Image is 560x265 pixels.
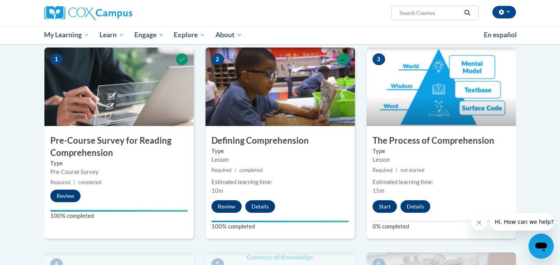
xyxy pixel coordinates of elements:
[245,200,275,213] button: Details
[400,167,424,173] span: not started
[396,167,397,173] span: |
[211,155,349,164] div: Lesson
[44,6,194,20] a: Cox Campus
[94,26,129,44] a: Learn
[215,30,242,40] span: About
[211,53,224,65] span: 2
[211,178,349,186] div: Estimated learning time:
[373,147,510,155] label: Type
[461,8,473,18] button: Search
[367,48,516,126] img: Course Image
[529,234,554,259] iframe: Button to launch messaging window
[400,200,430,213] button: Details
[211,200,242,213] button: Review
[211,222,349,231] label: 100% completed
[44,30,89,40] span: My Learning
[373,155,510,164] div: Lesson
[471,215,487,230] iframe: Close message
[373,167,393,173] span: Required
[39,26,95,44] a: My Learning
[78,179,101,185] span: completed
[235,167,236,173] span: |
[373,53,385,65] span: 3
[50,159,188,168] label: Type
[50,53,63,65] span: 1
[206,48,355,126] img: Course Image
[479,27,522,43] a: En español
[50,212,188,220] label: 100% completed
[50,210,188,212] div: Your progress
[211,147,349,155] label: Type
[134,30,164,40] span: Engage
[398,8,461,18] input: Search Courses
[373,222,510,231] label: 0% completed
[206,135,355,147] h3: Defining Comprehension
[210,26,247,44] a: About
[44,48,194,126] img: Course Image
[169,26,210,44] a: Explore
[490,213,554,230] iframe: Message from company
[44,6,132,20] img: Cox Campus
[50,190,81,202] button: Review
[239,167,263,173] span: completed
[211,167,231,173] span: Required
[492,6,516,18] button: Account Settings
[50,179,70,185] span: Required
[373,187,384,194] span: 15m
[373,178,510,186] div: Estimated learning time:
[129,26,169,44] a: Engage
[373,200,397,213] button: Start
[99,30,124,40] span: Learn
[33,26,528,44] div: Main menu
[367,135,516,147] h3: The Process of Comprehension
[211,187,223,194] span: 10m
[174,30,205,40] span: Explore
[211,221,349,222] div: Your progress
[50,168,188,176] div: Pre-Course Survey
[44,135,194,159] h3: Pre-Course Survey for Reading Comprehension
[73,179,75,185] span: |
[484,31,517,39] span: En español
